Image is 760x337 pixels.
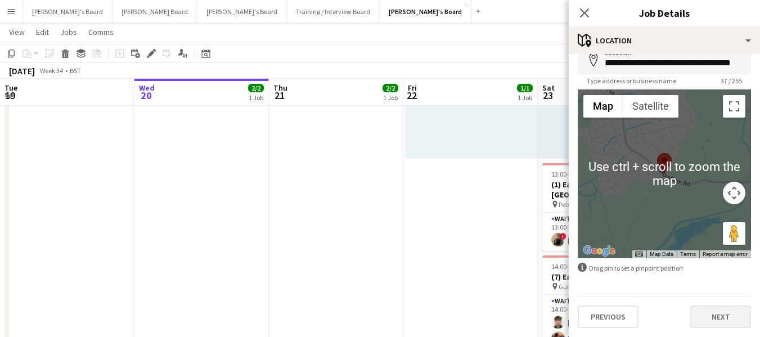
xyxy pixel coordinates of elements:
app-job-card: 13:00-01:00 (12h) (Sun)1/1(1) Eat The Street - [GEOGRAPHIC_DATA] Petworth - GU28 0PG1 RoleWaiter1... [542,163,668,251]
a: Comms [84,25,118,39]
button: [PERSON_NAME] Board [113,1,197,23]
a: Report a map error [703,251,748,257]
button: Next [690,305,751,328]
app-card-role: Waiter1/113:00-01:00 (12h)![PERSON_NAME] [542,213,668,251]
span: 22 [406,89,417,102]
span: Comms [88,27,114,37]
button: Show street map [583,95,623,118]
button: [PERSON_NAME]'s Board [197,1,287,23]
span: 13:00-01:00 (12h) (Sun) [551,170,617,178]
a: Terms [680,251,696,257]
a: View [5,25,29,39]
span: Petworth - GU28 0PG [559,200,617,209]
span: 19 [3,89,17,102]
span: Jobs [60,27,77,37]
span: Guildford - GU5 9QL [559,282,615,291]
button: Drag Pegman onto the map to open Street View [723,222,745,245]
span: Edit [36,27,49,37]
button: [PERSON_NAME]'s Board [380,1,471,23]
span: 20 [137,89,155,102]
h3: (1) Eat The Street - [GEOGRAPHIC_DATA] [542,179,668,200]
div: Location [569,27,760,54]
span: 21 [272,89,287,102]
button: [PERSON_NAME]'s Board [23,1,113,23]
h3: (7) Eat The Street - Shere [542,272,668,282]
span: 37 / 255 [712,77,751,85]
span: Week 34 [37,66,65,75]
a: Jobs [56,25,82,39]
span: View [9,27,25,37]
img: Google [581,244,618,258]
button: Keyboard shortcuts [635,250,643,258]
button: Show satellite imagery [623,95,678,118]
button: Previous [578,305,638,328]
span: Sat [542,83,555,93]
div: [DATE] [9,65,35,77]
span: Type address or business name [578,77,685,85]
span: 2/2 [248,84,264,92]
span: Thu [273,83,287,93]
span: Fri [408,83,417,93]
span: Tue [5,83,17,93]
div: 1 Job [249,93,263,102]
div: Drag pin to set a pinpoint position [578,263,751,273]
span: 23 [541,89,555,102]
button: Map Data [650,250,673,258]
h3: Job Details [569,6,760,20]
div: 1 Job [518,93,532,102]
div: BST [70,66,81,75]
button: Training / Interview Board [287,1,380,23]
a: Open this area in Google Maps (opens a new window) [581,244,618,258]
span: 14:00-01:30 (11h30m) (Sun) [551,262,630,271]
span: Wed [139,83,155,93]
span: 2/2 [383,84,398,92]
button: Map camera controls [723,182,745,204]
span: ! [560,233,566,240]
div: 1 Job [383,93,398,102]
button: Toggle fullscreen view [723,95,745,118]
a: Edit [32,25,53,39]
span: 1/1 [517,84,533,92]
